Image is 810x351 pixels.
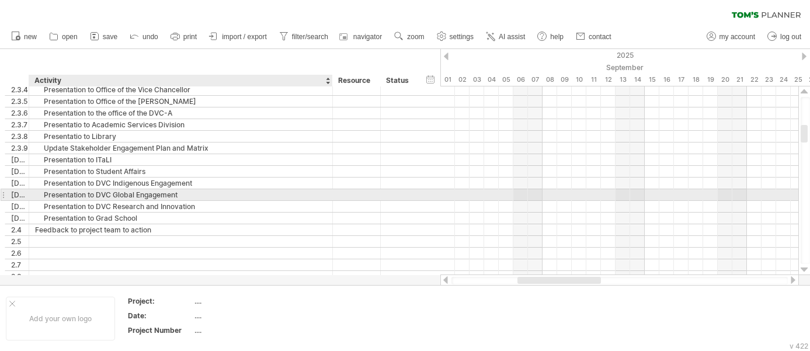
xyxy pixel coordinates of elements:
div: Monday, 15 September 2025 [645,74,659,86]
span: open [62,33,78,41]
div: Wednesday, 17 September 2025 [674,74,689,86]
div: Add your own logo [6,297,115,340]
div: Presentation to Student Affairs [35,166,326,177]
div: Project: [128,296,192,306]
a: my account [704,29,759,44]
div: Presentation to the office of the DVC-A [35,107,326,119]
div: Presentatio to Library [35,131,326,142]
div: Saturday, 13 September 2025 [616,74,630,86]
div: Sunday, 14 September 2025 [630,74,645,86]
div: Friday, 19 September 2025 [703,74,718,86]
span: save [103,33,117,41]
div: Friday, 12 September 2025 [601,74,616,86]
a: log out [764,29,805,44]
div: .... [194,296,293,306]
div: 2.3.7 [11,119,29,130]
div: Tuesday, 9 September 2025 [557,74,572,86]
a: settings [434,29,477,44]
div: .... [194,325,293,335]
a: contact [573,29,615,44]
div: Saturday, 6 September 2025 [513,74,528,86]
span: undo [142,33,158,41]
div: Presentation to Grad School [35,213,326,224]
div: Resource [338,75,374,86]
span: my account [719,33,755,41]
div: Monday, 22 September 2025 [747,74,762,86]
div: Thursday, 11 September 2025 [586,74,601,86]
div: [DATE] [11,213,29,224]
div: [DATE] [11,201,29,212]
a: open [46,29,81,44]
span: new [24,33,37,41]
a: filter/search [276,29,332,44]
span: AI assist [499,33,525,41]
div: [DATE] [11,154,29,165]
div: Presentation to Office of the [PERSON_NAME] [35,96,326,107]
div: [DATE] [11,189,29,200]
span: log out [780,33,801,41]
div: 2.3.6 [11,107,29,119]
div: Project Number [128,325,192,335]
span: navigator [353,33,382,41]
div: Sunday, 21 September 2025 [732,74,747,86]
div: Update Stakeholder Engagement Plan and Matrix [35,143,326,154]
a: navigator [338,29,385,44]
div: .... [194,311,293,321]
div: 2.5 [11,236,29,247]
div: Thursday, 25 September 2025 [791,74,805,86]
div: Sunday, 7 September 2025 [528,74,543,86]
div: Activity [34,75,326,86]
div: Tuesday, 16 September 2025 [659,74,674,86]
span: help [550,33,564,41]
div: Monday, 1 September 2025 [440,74,455,86]
div: 2.3.9 [11,143,29,154]
div: Wednesday, 3 September 2025 [470,74,484,86]
div: v 422 [790,342,808,350]
span: filter/search [292,33,328,41]
div: Wednesday, 24 September 2025 [776,74,791,86]
a: new [8,29,40,44]
a: import / export [206,29,270,44]
div: Presentation to DVC Indigenous Engagement [35,178,326,189]
div: Date: [128,311,192,321]
a: zoom [391,29,427,44]
div: Monday, 8 September 2025 [543,74,557,86]
div: Presentation to DVC Research and Innovation [35,201,326,212]
div: Thursday, 18 September 2025 [689,74,703,86]
div: Status [386,75,412,86]
div: 2.8 [11,271,29,282]
div: Presentation to DVC Global Engagement [35,189,326,200]
div: Friday, 5 September 2025 [499,74,513,86]
div: Wednesday, 10 September 2025 [572,74,586,86]
span: settings [450,33,474,41]
a: help [534,29,567,44]
span: zoom [407,33,424,41]
div: Tuesday, 2 September 2025 [455,74,470,86]
span: contact [589,33,611,41]
div: [DATE] [11,166,29,177]
a: save [87,29,121,44]
div: Tuesday, 23 September 2025 [762,74,776,86]
div: Presentatio to Academic Services Division [35,119,326,130]
div: 2.4 [11,224,29,235]
div: Presentation to Office of the Vice Chancellor [35,84,326,95]
a: undo [127,29,162,44]
div: Saturday, 20 September 2025 [718,74,732,86]
div: 2.7 [11,259,29,270]
div: 2.3.8 [11,131,29,142]
span: import / export [222,33,267,41]
span: print [183,33,197,41]
div: Presentation to ITaLI [35,154,326,165]
a: AI assist [483,29,529,44]
div: 2.6 [11,248,29,259]
div: Feedback to project team to action [35,224,326,235]
div: [DATE] [11,178,29,189]
div: 2.3.5 [11,96,29,107]
div: 2.3.4 [11,84,29,95]
a: print [168,29,200,44]
div: Thursday, 4 September 2025 [484,74,499,86]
